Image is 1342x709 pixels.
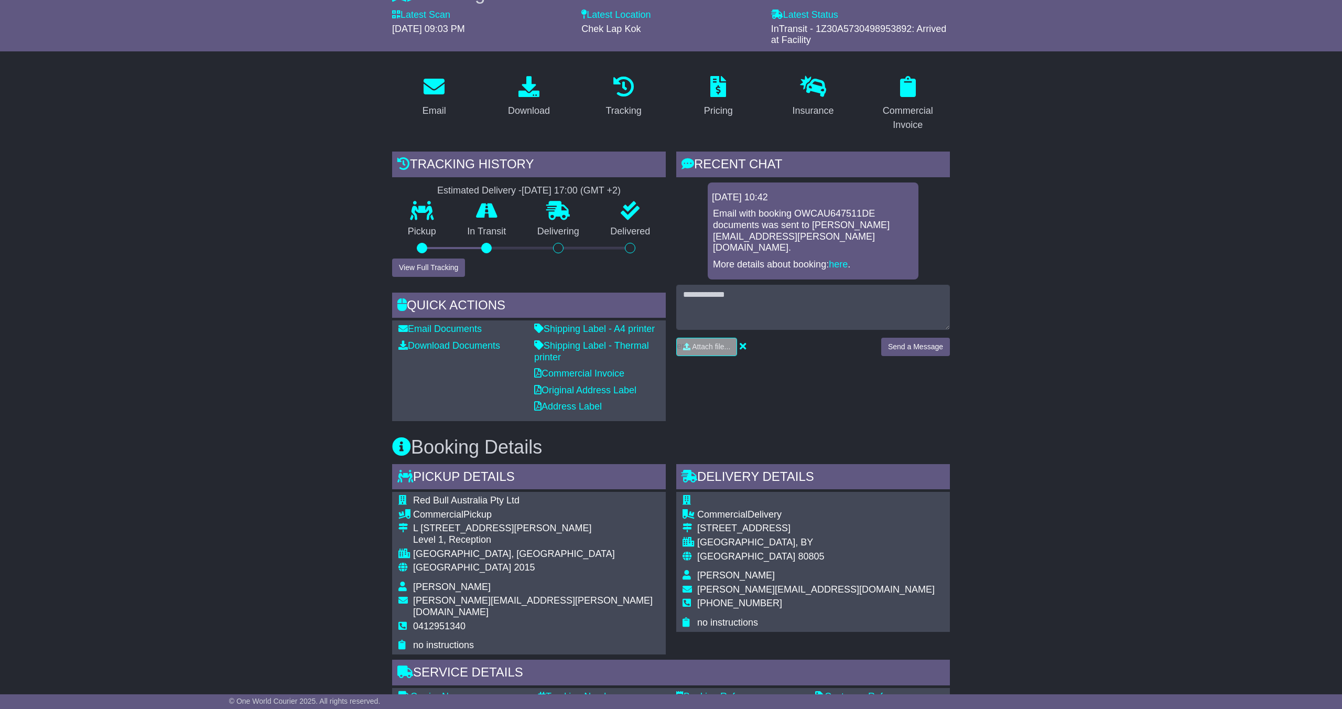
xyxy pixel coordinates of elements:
[229,697,381,705] span: © One World Courier 2025. All rights reserved.
[534,385,636,395] a: Original Address Label
[676,691,805,703] div: Booking Reference
[392,437,950,458] h3: Booking Details
[392,152,666,180] div: Tracking history
[392,185,666,197] div: Estimated Delivery -
[413,495,520,506] span: Red Bull Australia Pty Ltd
[881,338,950,356] button: Send a Message
[599,72,648,122] a: Tracking
[392,24,465,34] span: [DATE] 09:03 PM
[413,562,511,573] span: [GEOGRAPHIC_DATA]
[413,640,474,650] span: no instructions
[537,691,666,703] div: Tracking Number
[398,691,527,703] div: Carrier Name
[697,537,935,549] div: [GEOGRAPHIC_DATA], BY
[712,192,914,203] div: [DATE] 10:42
[704,104,733,118] div: Pricing
[697,570,775,581] span: [PERSON_NAME]
[865,72,950,136] a: Commercial Invoice
[392,259,465,277] button: View Full Tracking
[815,691,944,703] div: Customer Reference
[398,340,500,351] a: Download Documents
[508,104,550,118] div: Download
[392,293,666,321] div: Quick Actions
[697,509,748,520] span: Commercial
[413,509,463,520] span: Commercial
[534,324,655,334] a: Shipping Label - A4 printer
[697,551,795,562] span: [GEOGRAPHIC_DATA]
[676,152,950,180] div: RECENT CHAT
[581,24,641,34] span: Chek Lap Kok
[872,104,943,132] div: Commercial Invoice
[413,509,659,521] div: Pickup
[534,340,649,362] a: Shipping Label - Thermal printer
[697,598,782,608] span: [PHONE_NUMBER]
[392,226,452,238] p: Pickup
[785,72,840,122] a: Insurance
[534,401,602,412] a: Address Label
[413,621,466,631] span: 0412951340
[501,72,557,122] a: Download
[792,104,834,118] div: Insurance
[452,226,522,238] p: In Transit
[392,9,450,21] label: Latest Scan
[697,584,935,595] span: [PERSON_NAME][EMAIL_ADDRESS][DOMAIN_NAME]
[713,259,913,271] p: More details about booking: .
[413,523,659,534] div: L [STREET_ADDRESS][PERSON_NAME]
[771,24,947,46] span: InTransit - 1Z30A5730498953892: Arrived at Facility
[413,549,659,560] div: [GEOGRAPHIC_DATA], [GEOGRAPHIC_DATA]
[522,185,621,197] div: [DATE] 17:00 (GMT +2)
[514,562,535,573] span: 2015
[392,660,950,688] div: Service Details
[581,9,651,21] label: Latest Location
[413,595,653,617] span: [PERSON_NAME][EMAIL_ADDRESS][PERSON_NAME][DOMAIN_NAME]
[534,368,624,379] a: Commercial Invoice
[392,464,666,492] div: Pickup Details
[413,582,491,592] span: [PERSON_NAME]
[595,226,666,238] p: Delivered
[423,104,446,118] div: Email
[771,9,838,21] label: Latest Status
[416,72,453,122] a: Email
[798,551,824,562] span: 80805
[697,72,740,122] a: Pricing
[413,534,659,546] div: Level 1, Reception
[522,226,595,238] p: Delivering
[697,617,758,628] span: no instructions
[676,464,950,492] div: Delivery Details
[829,259,848,270] a: here
[398,324,482,334] a: Email Documents
[713,208,913,253] p: Email with booking OWCAU647511DE documents was sent to [PERSON_NAME][EMAIL_ADDRESS][PERSON_NAME][...
[697,523,935,534] div: [STREET_ADDRESS]
[606,104,642,118] div: Tracking
[697,509,935,521] div: Delivery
